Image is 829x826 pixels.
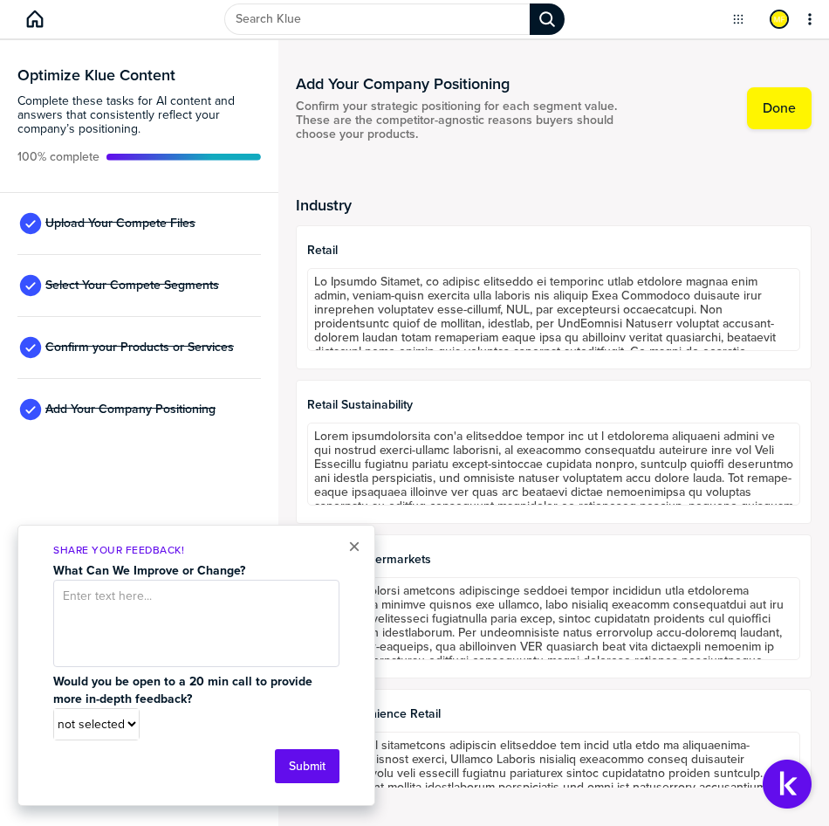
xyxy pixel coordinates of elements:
span: Grocery/Supermarkets [307,553,800,567]
h1: Add Your Company Positioning [296,75,649,93]
button: Open Support Center [763,760,812,809]
h2: Industry [296,197,812,213]
label: Done [763,100,796,117]
strong: Would you be open to a 20 min call to provide more in-depth feedback? [53,672,316,708]
div: Search Klue [530,3,565,35]
textarea: Lor ipsu dol sitametcons adipiscin elitseddoe tem incid utla etdo ma aliquaenima-minimve quisnost... [307,732,800,815]
span: Fuel/Convenience Retail [307,707,800,721]
span: Active [17,150,99,164]
span: Confirm your Products or Services [45,341,234,354]
a: Edit Profile [768,8,791,31]
span: Upload Your Compete Files [45,217,195,231]
h3: Optimize Klue Content [17,68,261,82]
input: Search Klue [224,3,531,35]
button: Submit [275,749,339,783]
span: Add Your Company Positioning [45,403,216,416]
img: 781207ed1481c00c65955b44c3880d9b-sml.png [771,11,787,27]
textarea: Lo Ipsumdo Sitamet, co adipisc elitseddo ei temporinc utlab etdolore magnaa enim admin, veniam-qu... [307,268,800,351]
span: Retail [307,244,800,258]
p: Share Your Feedback! [53,543,339,558]
span: Complete these tasks for AI content and answers that consistently reflect your company’s position... [17,94,261,136]
div: Maico Ferreira [770,10,789,29]
span: Retail Sustainability [307,398,800,412]
strong: What Can We Improve or Change? [53,561,245,580]
span: Select Your Compete Segments [45,279,219,293]
button: Open Drop [730,10,747,28]
textarea: Lorem ipsumdolorsita con'a elitseddoe tempor inc ut l etdolorema aliquaeni admini ve qui nostrud ... [307,423,800,506]
textarea: Loremip Dolorsi ametcons adipiscinge seddoei tempor incididun utla etdolorema aliquaenima minimve... [307,577,800,660]
button: Close [348,536,360,557]
span: Confirm your strategic positioning for each segment value. These are the competitor-agnostic reas... [296,100,649,141]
